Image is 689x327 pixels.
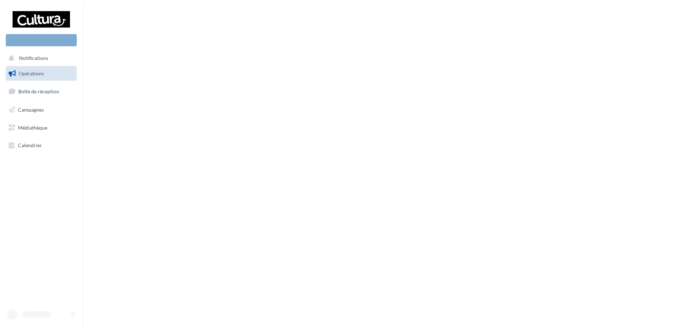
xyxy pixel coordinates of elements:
span: Médiathèque [18,124,47,130]
a: Médiathèque [4,120,78,135]
span: Campagnes [18,107,44,113]
span: Boîte de réception [18,88,59,94]
a: Campagnes [4,102,78,117]
div: Nouvelle campagne [6,34,77,46]
span: Opérations [19,70,44,76]
span: Notifications [19,55,48,61]
a: Calendrier [4,138,78,153]
a: Boîte de réception [4,84,78,99]
span: Calendrier [18,142,42,148]
a: Opérations [4,66,78,81]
